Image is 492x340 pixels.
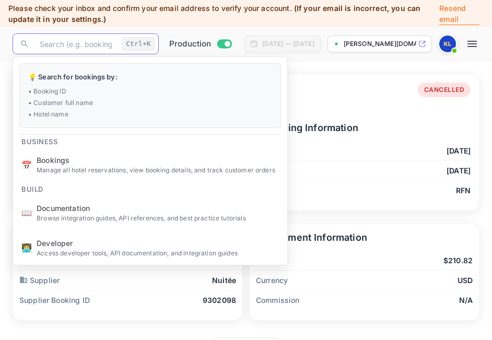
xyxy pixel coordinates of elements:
[250,121,471,135] p: Booking Information
[458,275,473,286] p: USD
[203,295,236,306] p: 9302098
[21,159,32,171] p: 📅
[37,155,279,166] span: Bookings
[256,275,288,286] p: Currency
[344,39,416,49] p: [PERSON_NAME][DOMAIN_NAME]
[169,38,212,50] span: Production
[256,295,300,306] p: Commission
[37,214,279,223] p: Browse integration guides, API references, and best practice tutorials
[37,238,279,249] span: Developer
[19,275,60,286] p: Supplier
[459,295,473,306] p: N/A
[28,110,272,119] p: • Hotel name
[447,145,471,156] p: [DATE]
[21,206,32,219] p: 📖
[447,165,471,176] p: [DATE]
[165,38,236,50] div: Switch to Sandbox mode
[37,249,279,258] p: Access developer tools, API documentation, and integration guides
[28,98,272,108] p: • Customer full name
[13,131,66,148] span: Business
[418,85,471,95] span: CANCELLED
[8,4,292,13] span: Please check your inbox and confirm your email address to verify your account.
[262,39,314,49] div: [DATE] — [DATE]
[443,255,473,266] p: $210.82
[256,230,473,244] p: Payment Information
[28,87,272,96] p: • Booking ID
[456,185,471,196] p: RFN
[439,36,456,52] img: ken liu
[19,295,90,306] p: Supplier Booking ID
[33,33,118,54] input: Search (e.g. bookings, documentation)
[21,241,32,254] p: 👨‍💻
[37,166,279,175] p: Manage all hotel reservations, view booking details, and track customer orders
[13,179,52,195] span: Build
[212,275,236,286] p: Nuitée
[28,72,272,83] p: 💡 Search for bookings by:
[122,37,155,51] div: Ctrl+K
[439,3,479,25] p: Resend email
[37,203,279,214] span: Documentation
